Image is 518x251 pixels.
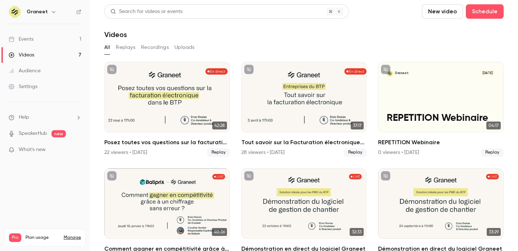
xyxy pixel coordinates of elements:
[422,4,463,19] button: New video
[9,83,37,90] div: Settings
[104,30,127,39] h1: Videos
[104,62,230,157] a: 42:28Posez toutes vos questions sur la facturation électronique dans le BTP !22 viewers • [DATE]R...
[174,42,195,53] button: Uploads
[241,138,367,147] h2: Tout savoir sur la Facturation électronique dans le BTP !
[104,149,147,156] div: 22 viewers • [DATE]
[104,138,230,147] h2: Posez toutes vos questions sur la facturation électronique dans le BTP !
[116,42,135,53] button: Replays
[9,114,81,121] li: help-dropdown-opener
[19,114,29,121] span: Help
[381,171,390,181] button: unpublished
[466,4,504,19] button: Schedule
[378,149,419,156] div: 0 viewers • [DATE]
[9,67,41,74] div: Audience
[26,235,59,241] span: Plan usage
[378,62,504,157] li: REPETITION Webinaire
[241,62,367,157] a: 37:17Tout savoir sur la Facturation électronique dans le BTP !28 viewers • [DATE]Replay
[107,171,117,181] button: unpublished
[212,228,227,236] span: 40:36
[9,6,21,18] img: Graneet
[244,65,254,74] button: unpublished
[241,149,285,156] div: 28 viewers • [DATE]
[487,228,501,236] span: 33:29
[244,171,254,181] button: unpublished
[351,122,364,129] span: 37:17
[480,70,495,77] span: [DATE]
[104,62,230,157] li: Posez toutes vos questions sur la facturation électronique dans le BTP !
[378,62,504,157] a: REPETITION WebinaireGraneet[DATE]REPETITION Webinaire04:17REPETITION Webinaire0 viewers • [DATE]R...
[73,147,81,153] iframe: Noticeable Trigger
[64,235,81,241] a: Manage
[27,8,48,15] h6: Graneet
[212,122,227,129] span: 42:28
[344,148,367,157] span: Replay
[9,233,21,242] span: Pro
[241,62,367,157] li: Tout savoir sur la Facturation électronique dans le BTP !
[110,8,182,15] div: Search for videos or events
[387,113,495,124] p: REPETITION Webinaire
[104,4,504,247] section: Videos
[481,148,504,157] span: Replay
[19,146,46,154] span: What's new
[9,51,34,59] div: Videos
[395,71,408,76] p: Graneet
[381,65,390,74] button: unpublished
[141,42,169,53] button: Recordings
[486,122,501,129] span: 04:17
[51,130,66,137] span: new
[207,148,230,157] span: Replay
[107,65,117,74] button: unpublished
[19,130,47,137] a: SpeakerHub
[9,36,33,43] div: Events
[104,42,110,53] button: All
[350,228,364,236] span: 32:33
[378,138,504,147] h2: REPETITION Webinaire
